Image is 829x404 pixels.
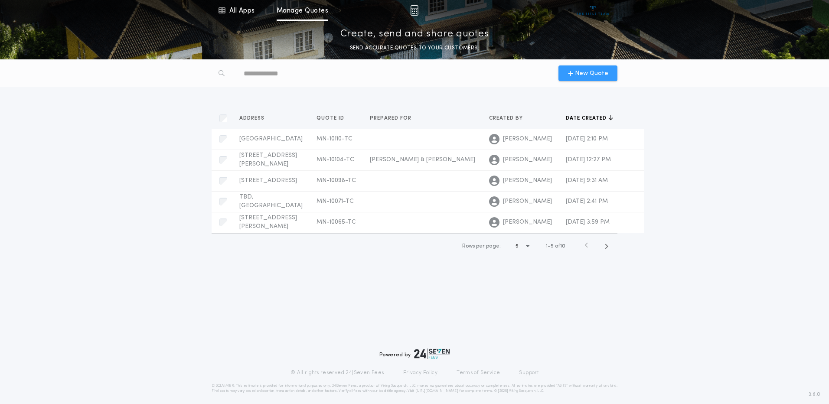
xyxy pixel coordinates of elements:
[558,65,617,81] button: New Quote
[317,114,351,123] button: Quote ID
[546,244,548,249] span: 1
[577,6,609,15] img: vs-icon
[503,156,552,164] span: [PERSON_NAME]
[239,114,271,123] button: Address
[239,152,297,167] span: [STREET_ADDRESS][PERSON_NAME]
[317,198,354,205] span: MN-10071-TC
[370,115,413,122] span: Prepared for
[809,391,820,398] span: 3.8.0
[516,242,519,251] h1: 5
[239,215,297,230] span: [STREET_ADDRESS][PERSON_NAME]
[519,369,539,376] a: Support
[350,44,479,52] p: SEND ACCURATE QUOTES TO YOUR CUSTOMERS.
[239,177,297,184] span: [STREET_ADDRESS]
[489,115,525,122] span: Created by
[551,244,554,249] span: 5
[516,239,532,253] button: 5
[317,136,352,142] span: MN-10110-TC
[317,177,356,184] span: MN-10098-TC
[503,176,552,185] span: [PERSON_NAME]
[370,156,475,163] span: [PERSON_NAME] & [PERSON_NAME]
[503,197,552,206] span: [PERSON_NAME]
[415,389,458,393] a: [URL][DOMAIN_NAME]
[239,194,303,209] span: TBD, [GEOGRAPHIC_DATA]
[566,198,608,205] span: [DATE] 2:41 PM
[340,27,489,41] p: Create, send and share quotes
[555,242,565,250] span: of 10
[410,5,418,16] img: img
[462,244,501,249] span: Rows per page:
[575,69,608,78] span: New Quote
[457,369,500,376] a: Terms of Service
[566,115,608,122] span: Date created
[239,115,266,122] span: Address
[212,383,617,394] p: DISCLAIMER: This estimate is provided for informational purposes only. 24|Seven Fees, a product o...
[566,177,608,184] span: [DATE] 9:31 AM
[317,219,356,225] span: MN-10065-TC
[503,218,552,227] span: [PERSON_NAME]
[503,135,552,143] span: [PERSON_NAME]
[566,136,608,142] span: [DATE] 2:10 PM
[566,114,613,123] button: Date created
[403,369,438,376] a: Privacy Policy
[489,114,529,123] button: Created by
[239,136,303,142] span: [GEOGRAPHIC_DATA]
[566,219,610,225] span: [DATE] 3:59 PM
[379,349,450,359] div: Powered by
[317,156,354,163] span: MN-10104-TC
[290,369,384,376] p: © All rights reserved. 24|Seven Fees
[414,349,450,359] img: logo
[317,115,346,122] span: Quote ID
[566,156,611,163] span: [DATE] 12:27 PM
